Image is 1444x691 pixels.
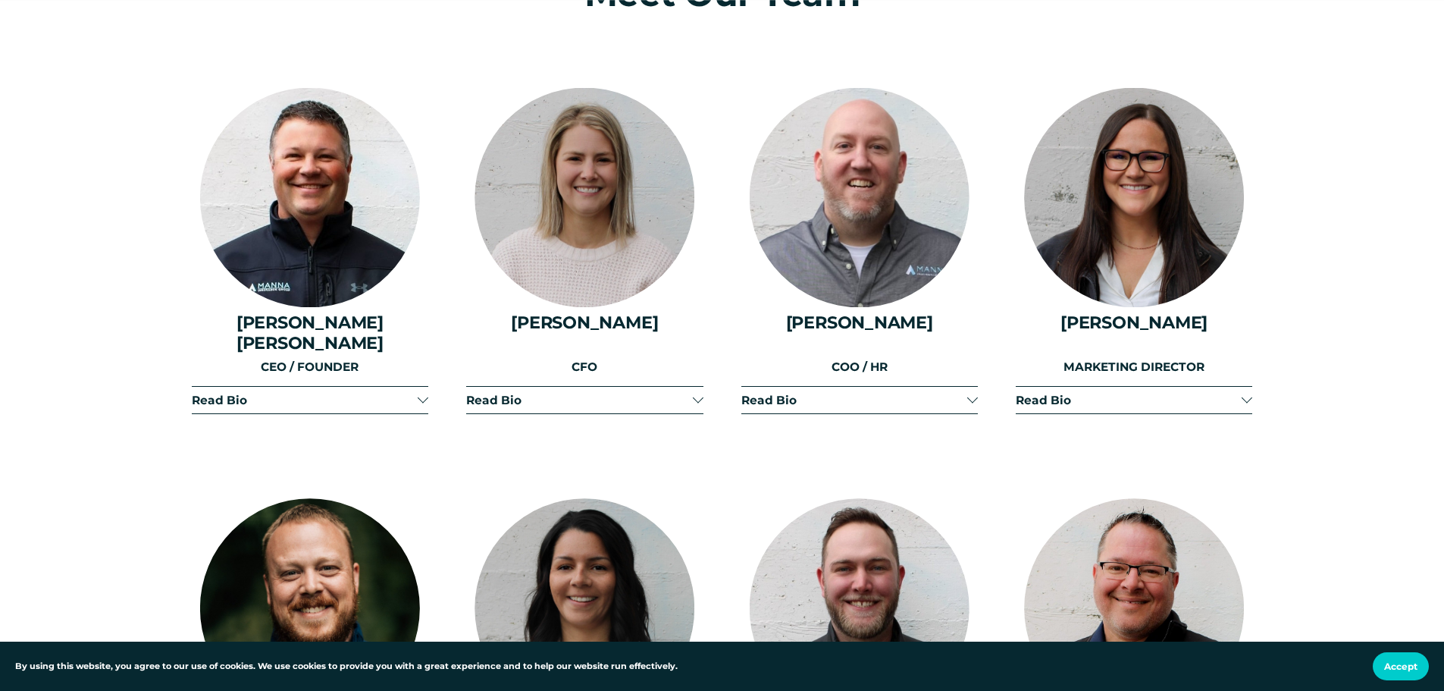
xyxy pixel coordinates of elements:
[1373,652,1429,680] button: Accept
[1016,393,1242,407] span: Read Bio
[15,660,678,674] p: By using this website, you agree to our use of cookies. We use cookies to provide you with a grea...
[192,313,428,352] h4: [PERSON_NAME] [PERSON_NAME]
[1016,358,1252,377] p: MARKETING DIRECTOR
[466,393,692,407] span: Read Bio
[192,387,428,413] button: Read Bio
[1016,313,1252,332] h4: [PERSON_NAME]
[192,358,428,377] p: CEO / FOUNDER
[1016,387,1252,413] button: Read Bio
[466,358,703,377] p: CFO
[466,313,703,332] h4: [PERSON_NAME]
[1384,661,1417,672] span: Accept
[741,313,978,332] h4: [PERSON_NAME]
[466,387,703,413] button: Read Bio
[192,393,418,407] span: Read Bio
[741,387,978,413] button: Read Bio
[741,358,978,377] p: COO / HR
[741,393,967,407] span: Read Bio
